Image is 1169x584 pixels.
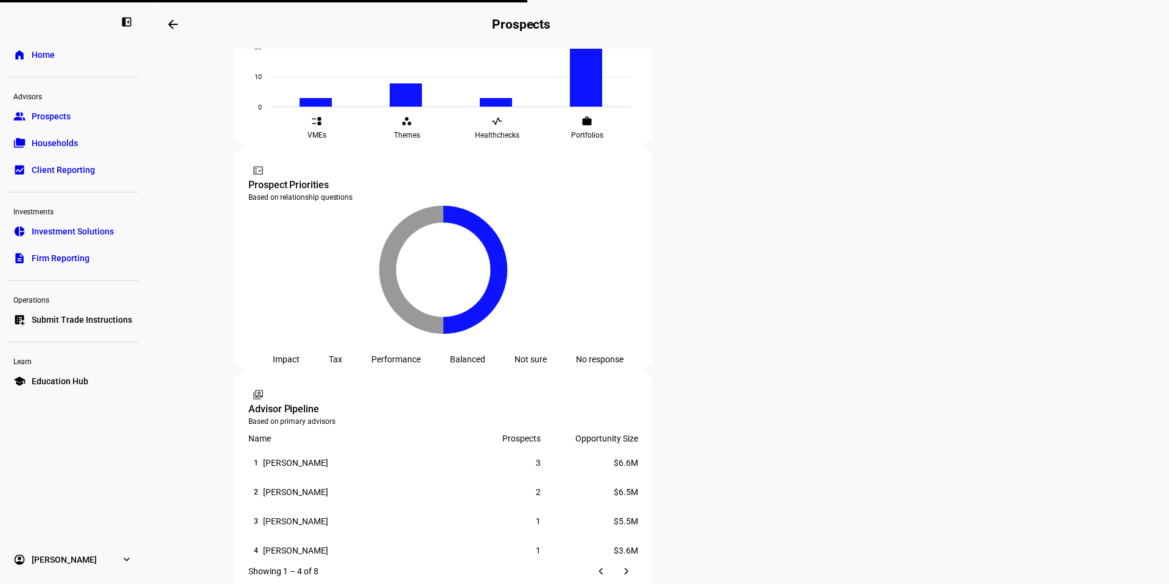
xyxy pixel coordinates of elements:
[121,16,133,28] eth-mat-symbol: left_panel_close
[13,375,26,387] eth-mat-symbol: school
[13,49,26,61] eth-mat-symbol: home
[492,17,550,32] h2: Prospects
[541,516,638,526] div: $5.5M
[7,246,139,270] a: descriptionFirm Reporting
[443,434,541,443] div: Prospects
[32,49,55,61] span: Home
[13,225,26,237] eth-mat-symbol: pie_chart
[311,116,322,127] eth-mat-symbol: event_list
[248,434,443,443] div: Name
[248,417,638,426] div: Based on primary advisors
[13,164,26,176] eth-mat-symbol: bid_landscape
[32,314,132,326] span: Submit Trade Instructions
[541,487,638,497] div: $6.5M
[443,516,541,526] div: 1
[581,116,592,127] eth-mat-symbol: work
[371,354,421,364] div: Performance
[252,164,264,177] mat-icon: fact_check
[32,164,95,176] span: Client Reporting
[7,219,139,244] a: pie_chartInvestment Solutions
[252,389,264,401] mat-icon: switch_account
[32,110,71,122] span: Prospects
[121,554,133,566] eth-mat-symbol: expand_more
[248,178,638,192] div: Prospect Priorities
[475,130,519,140] span: Healthchecks
[401,116,412,127] eth-mat-symbol: workspaces
[7,158,139,182] a: bid_landscapeClient Reporting
[541,458,638,468] div: $6.6M
[443,546,541,555] div: 1
[394,130,420,140] span: Themes
[258,104,262,111] text: 0
[263,458,328,468] div: [PERSON_NAME]
[7,352,139,369] div: Learn
[7,131,139,155] a: folder_copyHouseholds
[7,290,139,308] div: Operations
[32,252,90,264] span: Firm Reporting
[248,514,263,529] div: 3
[248,566,318,576] div: Showing 1 – 4 of 8
[7,202,139,219] div: Investments
[443,487,541,497] div: 2
[255,73,262,81] text: 10
[248,485,263,499] div: 2
[541,546,638,555] div: $3.6M
[13,110,26,122] eth-mat-symbol: group
[514,354,547,364] div: Not sure
[619,564,634,579] mat-icon: chevron_right
[263,487,328,497] div: [PERSON_NAME]
[7,87,139,104] div: Advisors
[263,546,328,555] div: [PERSON_NAME]
[32,375,88,387] span: Education Hub
[248,543,263,558] div: 4
[248,456,263,470] div: 1
[307,130,326,140] span: VMEs
[248,402,638,417] div: Advisor Pipeline
[541,434,638,443] div: Opportunity Size
[7,43,139,67] a: homeHome
[13,314,26,326] eth-mat-symbol: list_alt_add
[13,554,26,566] eth-mat-symbol: account_circle
[32,225,114,237] span: Investment Solutions
[571,130,603,140] span: Portfolios
[263,516,328,526] div: [PERSON_NAME]
[329,354,342,364] div: Tax
[248,192,638,202] div: Based on relationship questions
[166,17,180,32] mat-icon: arrow_backwards
[450,354,485,364] div: Balanced
[32,137,78,149] span: Households
[576,354,623,364] div: No response
[7,104,139,128] a: groupProspects
[13,252,26,264] eth-mat-symbol: description
[13,137,26,149] eth-mat-symbol: folder_copy
[443,458,541,468] div: 3
[273,354,300,364] div: Impact
[32,554,97,566] span: [PERSON_NAME]
[491,116,502,127] eth-mat-symbol: vital_signs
